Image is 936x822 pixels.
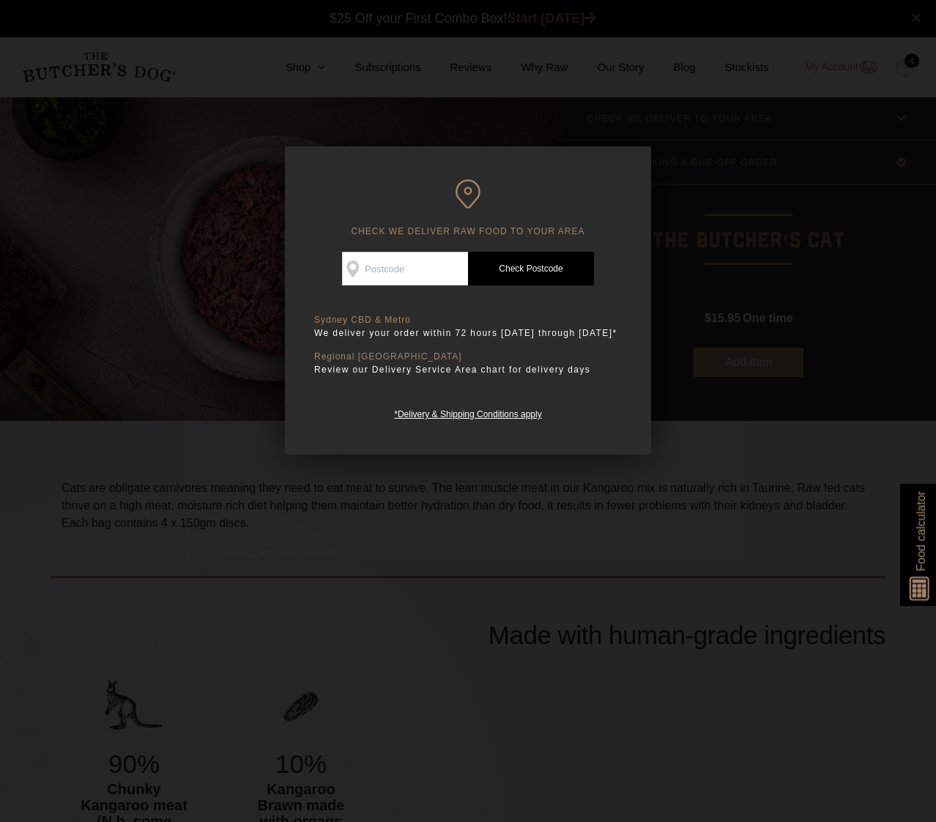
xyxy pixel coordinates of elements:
[314,362,622,377] p: Review our Delivery Service Area chart for delivery days
[342,252,468,285] input: Postcode
[468,252,594,285] a: Check Postcode
[314,315,622,326] p: Sydney CBD & Metro
[394,406,541,419] a: *Delivery & Shipping Conditions apply
[314,179,622,237] h6: CHECK WE DELIVER RAW FOOD TO YOUR AREA
[314,326,622,340] p: We deliver your order within 72 hours [DATE] through [DATE]*
[912,491,929,571] span: Food calculator
[314,351,622,362] p: Regional [GEOGRAPHIC_DATA]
